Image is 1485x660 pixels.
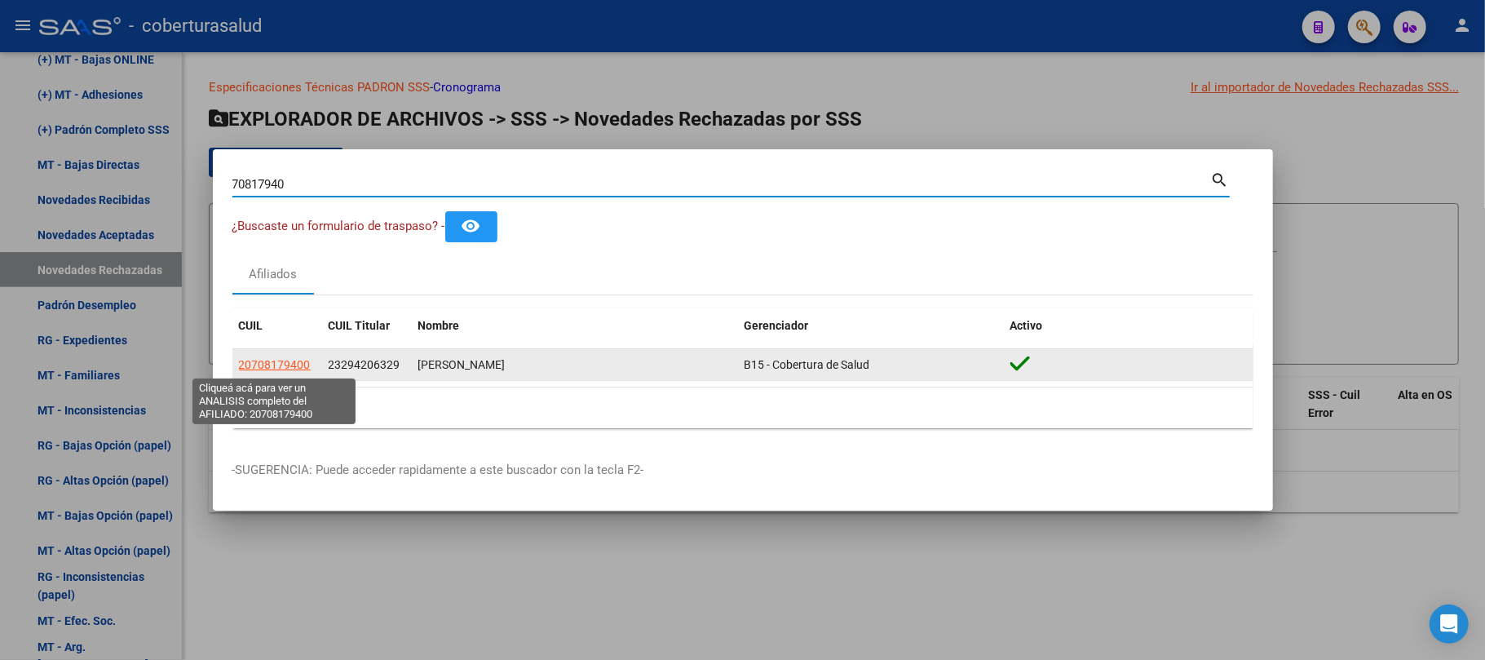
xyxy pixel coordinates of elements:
datatable-header-cell: Nombre [412,308,738,343]
mat-icon: search [1211,169,1230,188]
span: Gerenciador [745,319,809,332]
span: 20708179400 [239,358,311,371]
datatable-header-cell: Gerenciador [738,308,1004,343]
span: B15 - Cobertura de Salud [745,358,870,371]
datatable-header-cell: CUIL Titular [322,308,412,343]
span: ¿Buscaste un formulario de traspaso? - [232,219,445,233]
div: Afiliados [249,265,297,284]
span: CUIL Titular [329,319,391,332]
span: Nombre [418,319,460,332]
datatable-header-cell: CUIL [232,308,322,343]
div: [PERSON_NAME] [418,356,731,374]
datatable-header-cell: Activo [1004,308,1253,343]
mat-icon: remove_red_eye [462,216,481,236]
span: 23294206329 [329,358,400,371]
div: Open Intercom Messenger [1430,605,1469,644]
p: -SUGERENCIA: Puede acceder rapidamente a este buscador con la tecla F2- [232,461,1253,480]
span: Activo [1010,319,1043,332]
span: CUIL [239,319,263,332]
div: 1 total [232,388,1253,428]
